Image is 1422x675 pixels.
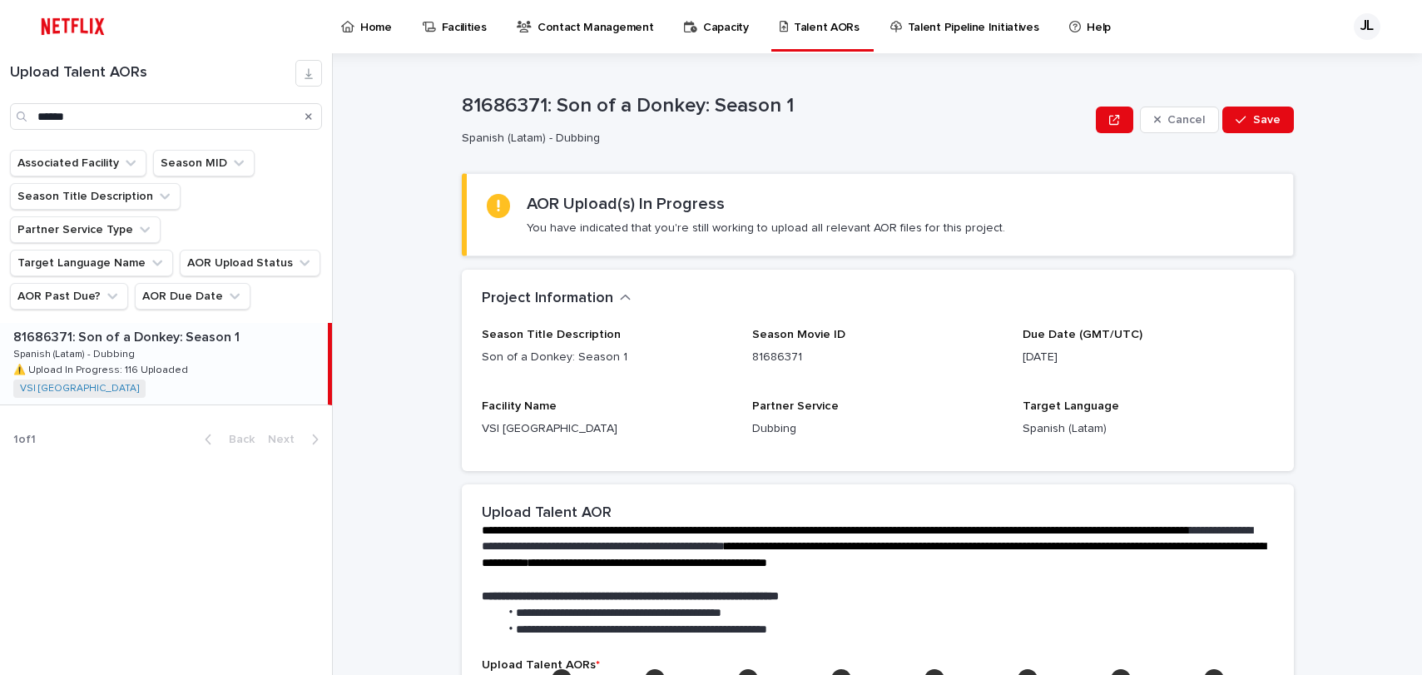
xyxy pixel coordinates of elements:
a: VSI [GEOGRAPHIC_DATA] [20,383,139,395]
button: Partner Service Type [10,216,161,243]
p: Spanish (Latam) [1023,420,1273,438]
h2: Upload Talent AOR [482,504,612,523]
p: Son of a Donkey: Season 1 [482,349,732,366]
button: AOR Due Date [135,283,250,310]
p: You have indicated that you're still working to upload all relevant AOR files for this project. [527,221,1005,236]
span: Target Language [1023,400,1119,412]
p: Spanish (Latam) - Dubbing [13,345,138,360]
span: Season Movie ID [752,329,845,340]
button: AOR Upload Status [180,250,320,276]
button: Save [1222,107,1293,133]
h2: AOR Upload(s) In Progress [527,194,725,214]
span: Upload Talent AORs [482,659,600,671]
input: Search [10,103,322,130]
span: Facility Name [482,400,557,412]
button: Season Title Description [10,183,181,210]
h1: Upload Talent AORs [10,64,295,82]
p: Spanish (Latam) - Dubbing [462,132,1083,146]
button: Back [191,432,261,447]
button: Target Language Name [10,250,173,276]
button: Associated Facility [10,150,146,176]
span: Save [1253,114,1281,126]
span: Back [219,434,255,445]
button: AOR Past Due? [10,283,128,310]
span: Due Date (GMT/UTC) [1023,329,1142,340]
p: VSI [GEOGRAPHIC_DATA] [482,420,732,438]
p: 81686371 [752,349,1003,366]
p: 81686371: Son of a Donkey: Season 1 [13,326,243,345]
button: Next [261,432,332,447]
h2: Project Information [482,290,613,308]
span: Season Title Description [482,329,621,340]
img: ifQbXi3ZQGMSEF7WDB7W [33,10,112,43]
button: Cancel [1140,107,1220,133]
button: Project Information [482,290,632,308]
p: ⚠️ Upload In Progress: 116 Uploaded [13,361,191,376]
span: Next [268,434,305,445]
span: Partner Service [752,400,839,412]
p: Dubbing [752,420,1003,438]
p: [DATE] [1023,349,1273,366]
button: Season MID [153,150,255,176]
p: 81686371: Son of a Donkey: Season 1 [462,94,1090,118]
div: JL [1354,13,1380,40]
span: Cancel [1167,114,1205,126]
